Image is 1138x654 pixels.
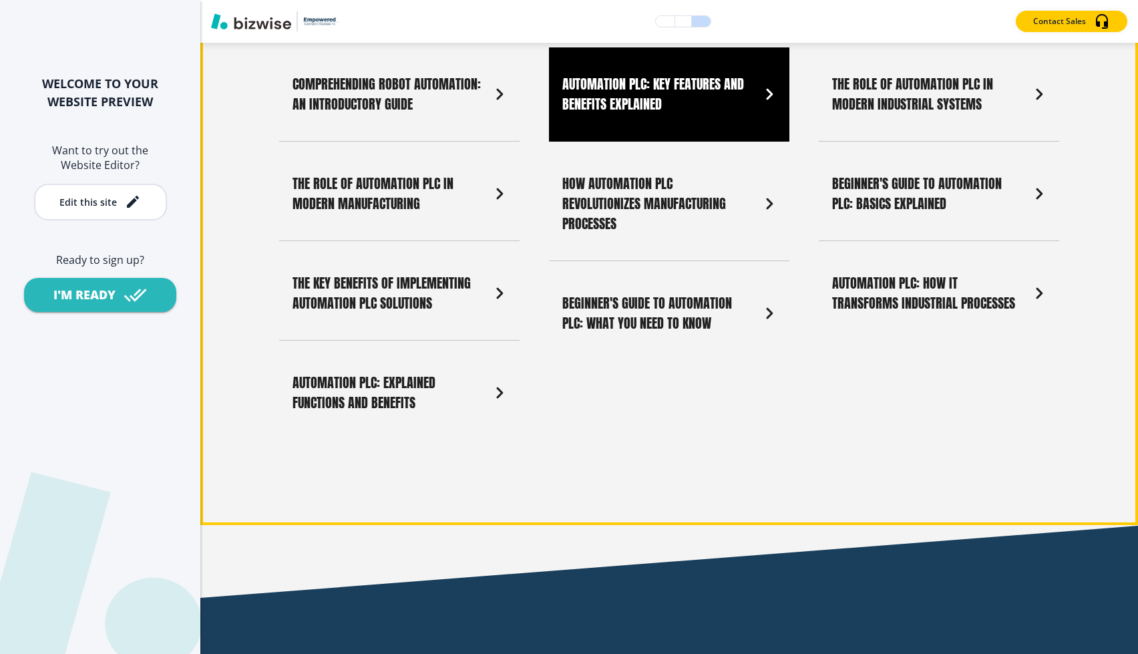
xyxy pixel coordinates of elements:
[211,13,291,29] img: Bizwise Logo
[21,143,179,173] h6: Want to try out the Website Editor?
[819,147,1059,241] button: Beginner's Guide to Automation PLC: Basics Explained
[279,147,520,241] button: The Role of Automation PLC in Modern Manufacturing
[1016,11,1127,32] button: Contact Sales
[303,17,339,25] img: Your Logo
[819,247,1059,340] button: Automation PLC: How It Transforms Industrial Processes
[21,253,179,267] h6: Ready to sign up?
[549,47,789,142] button: Automation PLC: Key Features and Benefits Explained
[549,267,789,360] button: Beginner's Guide to Automation PLC: What You Need to Know
[53,287,116,303] div: I'M READY
[819,47,1059,142] button: The Role of Automation PLC in Modern Industrial Systems
[34,184,167,220] button: Edit this site
[21,75,179,111] h2: WELCOME TO YOUR WEBSITE PREVIEW
[279,47,520,142] button: Comprehending Robot Automation: An Introductory Guide
[279,346,520,440] button: Automation PLC: Explained Functions and Benefits
[59,197,117,207] div: Edit this site
[24,278,176,312] button: I'M READY
[279,247,520,341] button: The key benefits of implementing automation PLC solutions
[549,147,789,261] button: How Automation PLC Revolutionizes Manufacturing Processes
[1033,15,1086,27] p: Contact Sales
